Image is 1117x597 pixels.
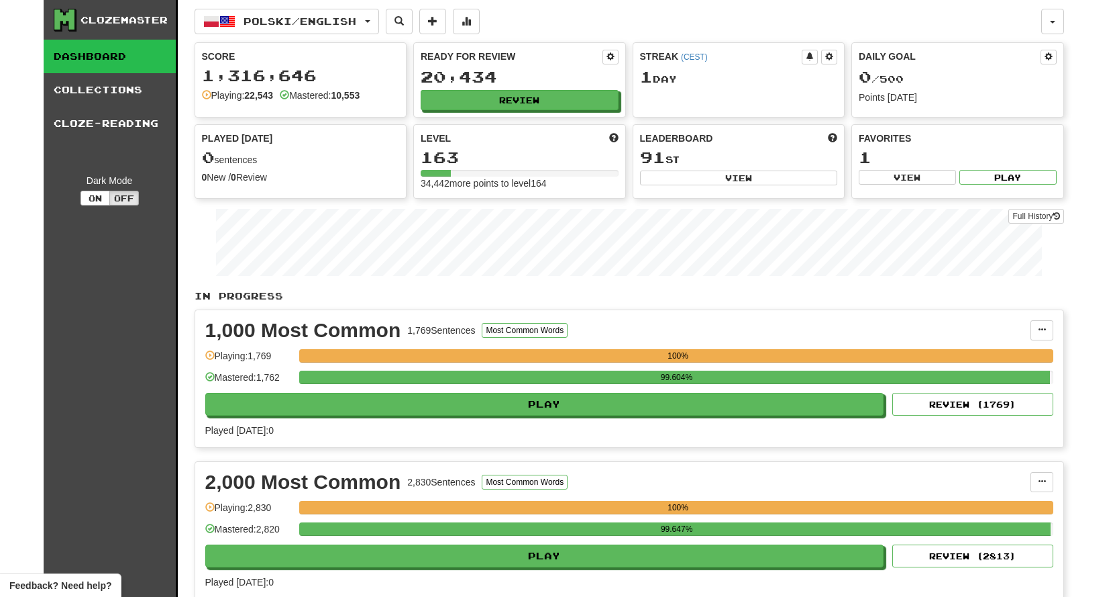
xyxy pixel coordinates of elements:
[640,148,666,167] span: 91
[244,15,356,27] span: Polski / English
[421,50,602,63] div: Ready for Review
[640,132,713,145] span: Leaderboard
[421,149,619,166] div: 163
[859,67,871,86] span: 0
[482,475,568,490] button: Most Common Words
[331,90,360,101] strong: 10,553
[640,171,838,185] button: View
[959,170,1057,185] button: Play
[859,50,1041,64] div: Daily Goal
[231,172,236,183] strong: 0
[859,73,904,85] span: / 500
[421,177,619,190] div: 34,442 more points to level 164
[202,148,215,167] span: 0
[386,9,413,34] button: Search sentences
[681,52,708,62] a: (CEST)
[303,501,1053,514] div: 100%
[640,67,653,86] span: 1
[205,501,292,523] div: Playing: 2,830
[828,132,837,145] span: This week in points, UTC
[407,475,475,489] div: 2,830 Sentences
[205,349,292,371] div: Playing: 1,769
[859,132,1057,145] div: Favorites
[303,349,1053,363] div: 100%
[202,132,273,145] span: Played [DATE]
[195,9,379,34] button: Polski/English
[202,149,400,167] div: sentences
[205,425,274,436] span: Played [DATE]: 0
[81,13,168,27] div: Clozemaster
[453,9,480,34] button: More stats
[54,174,166,187] div: Dark Mode
[859,91,1057,104] div: Points [DATE]
[280,89,360,102] div: Mastered:
[44,73,176,107] a: Collections
[859,149,1057,166] div: 1
[303,522,1051,536] div: 99.647%
[407,324,475,337] div: 1,769 Sentences
[640,50,802,63] div: Streak
[205,577,274,588] span: Played [DATE]: 0
[109,191,139,205] button: Off
[202,89,274,102] div: Playing:
[205,371,292,393] div: Mastered: 1,762
[482,323,568,338] button: Most Common Words
[9,579,111,592] span: Open feedback widget
[244,90,273,101] strong: 22,543
[205,320,401,340] div: 1,000 Most Common
[421,68,619,85] div: 20,434
[205,545,884,567] button: Play
[205,522,292,545] div: Mastered: 2,820
[640,149,838,167] div: st
[859,170,956,185] button: View
[202,50,400,63] div: Score
[202,171,400,184] div: New / Review
[81,191,110,205] button: On
[303,371,1050,384] div: 99.604%
[205,393,884,416] button: Play
[44,40,176,73] a: Dashboard
[44,107,176,140] a: Cloze-Reading
[1008,209,1063,224] a: Full History
[202,67,400,84] div: 1,316,646
[202,172,207,183] strong: 0
[892,393,1053,416] button: Review (1769)
[421,132,451,145] span: Level
[419,9,446,34] button: Add sentence to collection
[205,472,401,492] div: 2,000 Most Common
[421,90,619,110] button: Review
[195,289,1064,303] p: In Progress
[640,68,838,86] div: Day
[609,132,619,145] span: Score more points to level up
[892,545,1053,567] button: Review (2813)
